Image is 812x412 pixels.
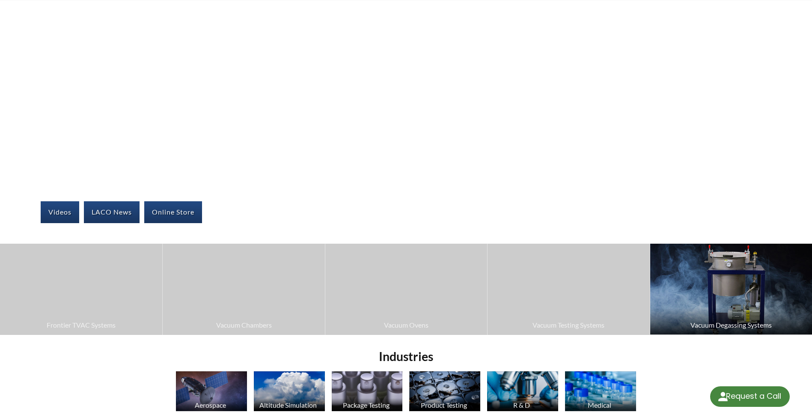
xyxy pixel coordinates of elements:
a: Vacuum Degassing Systems [650,244,812,334]
div: R & D [486,401,557,409]
img: Perfume Bottles image [332,371,403,411]
span: Vacuum Chambers [167,319,320,331]
img: Hard Drives image [409,371,480,411]
img: Medication Bottles image [565,371,636,411]
a: Vacuum Ovens [325,244,487,334]
div: Request a Call [710,386,790,407]
img: Microscope image [487,371,558,411]
a: Vacuum Testing Systems [488,244,649,334]
div: Aerospace [175,401,246,409]
a: Vacuum Chambers [163,244,324,334]
span: Vacuum Testing Systems [492,319,645,331]
h2: Industries [173,349,639,364]
img: round button [716,390,730,403]
a: LACO News [84,201,140,223]
span: Vacuum Ovens [330,319,483,331]
img: Degassing System image [650,244,812,334]
img: Altitude Simulation, Clouds [254,371,325,411]
div: Package Testing [330,401,402,409]
div: Medical [564,401,635,409]
div: Altitude Simulation [253,401,324,409]
a: Videos [41,201,79,223]
a: Online Store [144,201,202,223]
span: Vacuum Degassing Systems [654,319,808,331]
span: Frontier TVAC Systems [4,319,158,331]
div: Request a Call [726,386,781,406]
div: Product Testing [408,401,479,409]
img: Satellite image [176,371,247,411]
